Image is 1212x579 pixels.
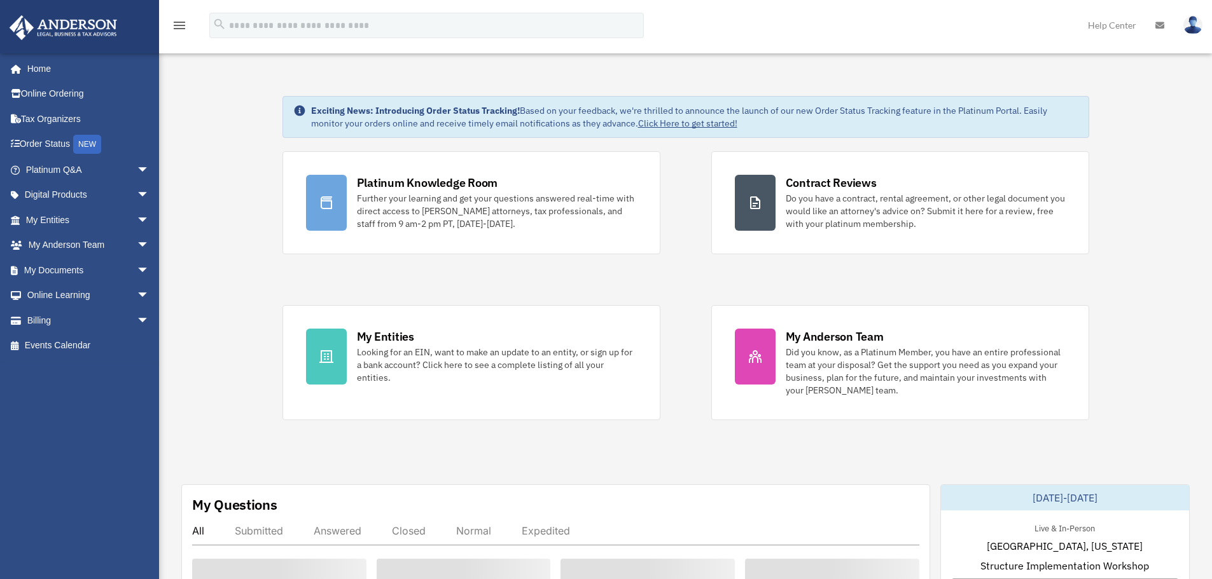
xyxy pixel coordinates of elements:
div: Do you have a contract, rental agreement, or other legal document you would like an attorney's ad... [786,192,1066,230]
a: Events Calendar [9,333,169,358]
div: Normal [456,524,491,537]
div: Platinum Knowledge Room [357,175,498,191]
a: Click Here to get started! [638,118,737,129]
div: All [192,524,204,537]
div: Expedited [522,524,570,537]
div: NEW [73,135,101,154]
a: Online Ordering [9,81,169,107]
a: menu [172,22,187,33]
span: arrow_drop_down [137,308,162,334]
span: arrow_drop_down [137,283,162,309]
a: Platinum Q&Aarrow_drop_down [9,157,169,182]
span: arrow_drop_down [137,157,162,183]
div: Live & In-Person [1024,521,1105,534]
img: Anderson Advisors Platinum Portal [6,15,121,40]
a: Contract Reviews Do you have a contract, rental agreement, or other legal document you would like... [711,151,1089,254]
div: Closed [392,524,426,537]
i: search [212,17,226,31]
span: [GEOGRAPHIC_DATA], [US_STATE] [987,538,1143,554]
div: Did you know, as a Platinum Member, you have an entire professional team at your disposal? Get th... [786,346,1066,397]
a: Home [9,56,162,81]
a: Billingarrow_drop_down [9,308,169,333]
a: My Entitiesarrow_drop_down [9,207,169,233]
strong: Exciting News: Introducing Order Status Tracking! [311,105,520,116]
div: My Questions [192,495,277,514]
div: Submitted [235,524,283,537]
img: User Pic [1183,16,1202,34]
div: [DATE]-[DATE] [941,485,1189,510]
div: Looking for an EIN, want to make an update to an entity, or sign up for a bank account? Click her... [357,346,637,384]
a: Tax Organizers [9,106,169,132]
a: Digital Productsarrow_drop_down [9,182,169,208]
a: My Anderson Teamarrow_drop_down [9,233,169,258]
div: Further your learning and get your questions answered real-time with direct access to [PERSON_NAM... [357,192,637,230]
span: arrow_drop_down [137,257,162,283]
a: Platinum Knowledge Room Further your learning and get your questions answered real-time with dire... [282,151,660,254]
a: My Entities Looking for an EIN, want to make an update to an entity, or sign up for a bank accoun... [282,305,660,420]
span: arrow_drop_down [137,233,162,259]
a: Order StatusNEW [9,132,169,158]
div: My Anderson Team [786,329,884,344]
div: Based on your feedback, we're thrilled to announce the launch of our new Order Status Tracking fe... [311,104,1078,130]
div: Answered [314,524,361,537]
a: Online Learningarrow_drop_down [9,283,169,308]
a: My Anderson Team Did you know, as a Platinum Member, you have an entire professional team at your... [711,305,1089,420]
div: Contract Reviews [786,175,877,191]
span: arrow_drop_down [137,207,162,233]
i: menu [172,18,187,33]
div: My Entities [357,329,414,344]
span: arrow_drop_down [137,182,162,208]
a: My Documentsarrow_drop_down [9,257,169,283]
span: Structure Implementation Workshop [980,558,1149,573]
